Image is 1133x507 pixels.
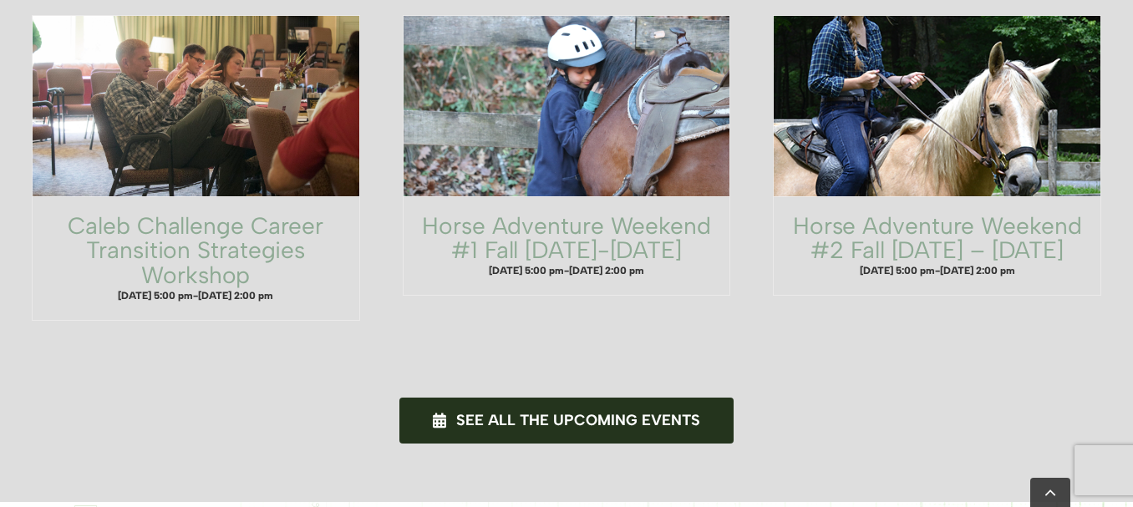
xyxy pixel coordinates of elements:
span: [DATE] 5:00 pm [860,265,935,276]
span: See all the upcoming events [456,412,700,429]
span: [DATE] 5:00 pm [489,265,564,276]
h4: - [420,263,714,278]
a: Horse Adventure Weekend #1 Fall Wednesday-Friday [404,16,730,196]
span: [DATE] 2:00 pm [569,265,644,276]
a: Horse Adventure Weekend #2 Fall [DATE] – [DATE] [793,211,1082,265]
a: Horse Adventure Weekend #1 Fall [DATE]-[DATE] [422,211,711,265]
h4: - [790,263,1084,278]
span: [DATE] 5:00 pm [118,290,193,302]
a: Caleb Challenge Career Transition Strategies Workshop [68,211,323,290]
a: See all the upcoming events [399,398,734,444]
h4: - [49,288,343,303]
span: [DATE] 2:00 pm [940,265,1015,276]
a: Caleb Challenge Career Transition Strategies Workshop [33,16,359,196]
span: [DATE] 2:00 pm [198,290,273,302]
a: Horse Adventure Weekend #2 Fall Friday – Sunday [774,16,1100,196]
